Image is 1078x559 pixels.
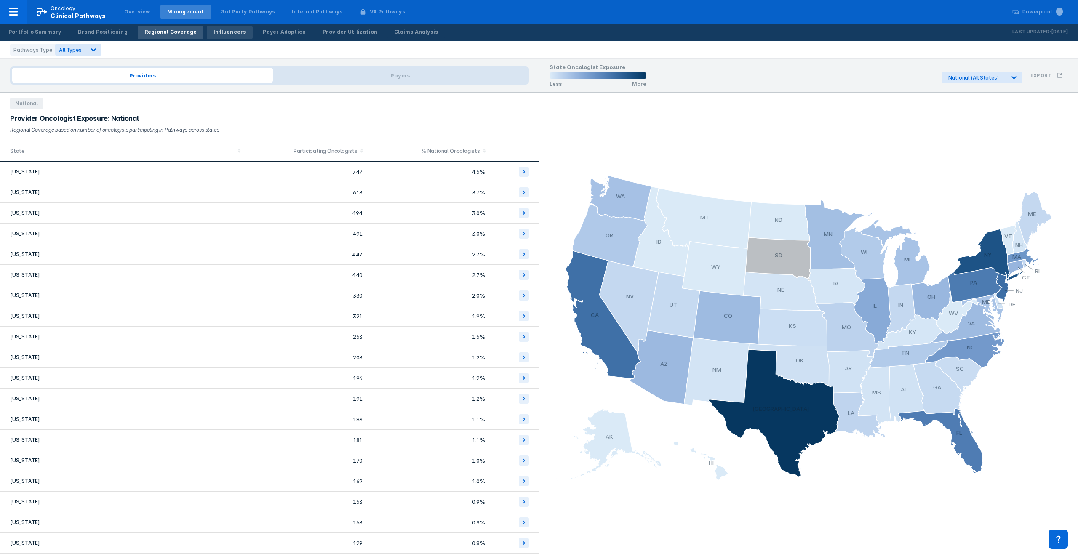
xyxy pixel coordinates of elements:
a: Provider Utilization [316,26,384,39]
a: Internal Pathways [285,5,349,19]
a: Overview [117,5,157,19]
td: 129 [245,533,368,554]
td: 196 [245,368,368,389]
td: 162 [245,471,368,492]
td: 0.9% [368,492,490,512]
td: 3.0% [368,224,490,244]
td: 440 [245,265,368,285]
span: National [10,98,43,109]
td: 170 [245,450,368,471]
td: 3.7% [368,182,490,203]
td: 253 [245,327,368,347]
div: VA Pathways [370,8,405,16]
div: Overview [124,8,150,16]
td: 0.8% [368,533,490,554]
td: 1.2% [368,368,490,389]
td: 2.7% [368,244,490,265]
div: Internal Pathways [292,8,342,16]
div: State [10,147,235,155]
a: Claims Analysis [387,26,445,39]
button: Export [1025,67,1068,83]
td: 747 [245,162,368,182]
a: Brand Positioning [71,26,134,39]
td: 2.7% [368,265,490,285]
div: % National Oncologists [373,147,480,155]
span: All Types [59,47,81,53]
p: Oncology [51,5,76,12]
td: 183 [245,409,368,430]
div: Management [167,8,204,16]
td: 1.2% [368,347,490,368]
td: 491 [245,224,368,244]
div: Portfolio Summary [8,28,61,36]
div: Participating Oncologists [250,147,358,155]
a: Payer Adoption [256,26,312,39]
a: Influencers [207,26,253,39]
div: Brand Positioning [78,28,127,36]
td: 321 [245,306,368,327]
div: Provider Utilization [323,28,377,36]
span: Providers [12,68,273,83]
h1: State Oncologist Exposure [550,64,646,72]
div: Regional Coverage based on number of oncologists participating in Pathways across states [10,126,529,134]
td: 191 [245,389,368,409]
div: Influencers [213,28,246,36]
td: 447 [245,244,368,265]
div: Payer Adoption [263,28,306,36]
td: 153 [245,492,368,512]
td: 1.0% [368,471,490,492]
p: More [632,81,646,87]
div: Claims Analysis [394,28,438,36]
td: 613 [245,182,368,203]
td: 1.5% [368,327,490,347]
p: [DATE] [1051,28,1068,36]
td: 1.1% [368,409,490,430]
td: 2.0% [368,285,490,306]
td: 330 [245,285,368,306]
a: Management [160,5,211,19]
td: 153 [245,512,368,533]
h3: Export [1030,72,1052,78]
td: 494 [245,203,368,224]
a: 3rd Party Pathways [214,5,282,19]
div: Provider Oncologist Exposure: National [10,114,529,122]
div: Contact Support [1049,530,1068,549]
div: Pathways Type [10,44,55,56]
td: 1.0% [368,450,490,471]
td: 1.2% [368,389,490,409]
span: Clinical Pathways [51,12,106,19]
p: Less [550,81,562,87]
td: 0.9% [368,512,490,533]
td: 1.9% [368,306,490,327]
p: Last Updated: [1012,28,1051,36]
td: 3.0% [368,203,490,224]
a: Regional Coverage [138,26,203,39]
div: 3rd Party Pathways [221,8,275,16]
div: Regional Coverage [144,28,197,36]
td: 4.5% [368,162,490,182]
a: Portfolio Summary [2,26,68,39]
td: 203 [245,347,368,368]
div: Powerpoint [1022,8,1063,16]
td: 181 [245,430,368,450]
span: Payers [273,68,527,83]
div: National (All States) [948,75,1005,81]
td: 1.1% [368,430,490,450]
